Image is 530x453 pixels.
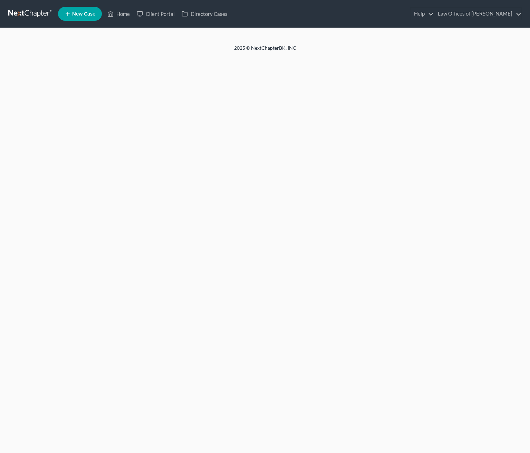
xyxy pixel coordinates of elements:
a: Directory Cases [178,8,231,20]
a: Law Offices of [PERSON_NAME] [434,8,521,20]
a: Home [104,8,133,20]
new-legal-case-button: New Case [58,7,102,21]
a: Client Portal [133,8,178,20]
div: 2025 © NextChapterBK, INC [68,45,462,57]
a: Help [411,8,434,20]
